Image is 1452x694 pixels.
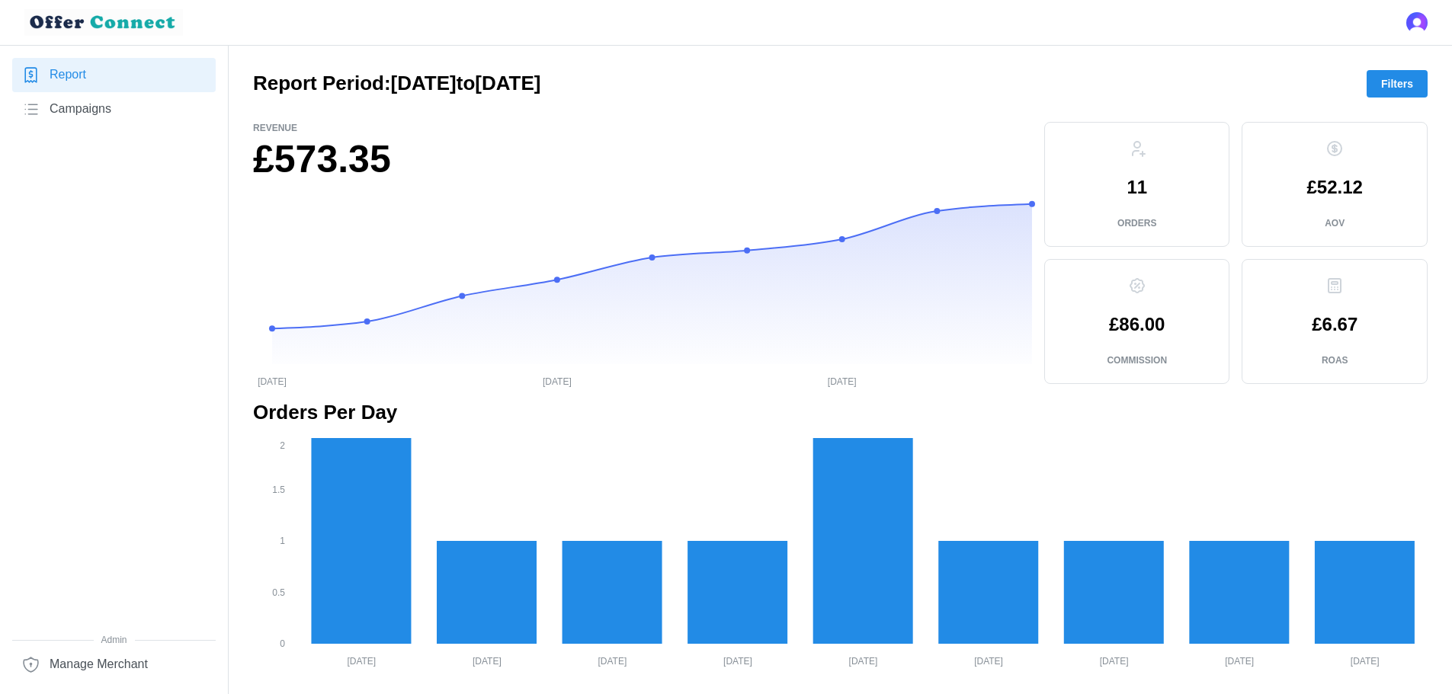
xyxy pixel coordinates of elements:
[473,655,502,666] tspan: [DATE]
[598,655,627,666] tspan: [DATE]
[347,655,376,666] tspan: [DATE]
[280,536,285,546] tspan: 1
[1107,354,1167,367] p: Commission
[974,655,1003,666] tspan: [DATE]
[253,70,540,97] h2: Report Period: [DATE] to [DATE]
[1351,655,1380,666] tspan: [DATE]
[1312,315,1357,334] p: £6.67
[12,58,216,92] a: Report
[12,633,216,648] span: Admin
[1325,217,1345,230] p: AOV
[50,100,111,119] span: Campaigns
[723,655,752,666] tspan: [DATE]
[24,9,183,36] img: loyalBe Logo
[543,376,572,386] tspan: [DATE]
[253,135,1032,184] h1: £573.35
[1307,178,1363,197] p: £52.12
[1109,315,1165,334] p: £86.00
[1100,655,1129,666] tspan: [DATE]
[50,655,148,674] span: Manage Merchant
[12,92,216,126] a: Campaigns
[272,485,285,495] tspan: 1.5
[1322,354,1348,367] p: ROAS
[280,440,285,450] tspan: 2
[1381,71,1413,97] span: Filters
[1127,178,1147,197] p: 11
[1406,12,1428,34] img: 's logo
[258,376,287,386] tspan: [DATE]
[1367,70,1428,98] button: Filters
[12,648,216,682] a: Manage Merchant
[272,587,285,598] tspan: 0.5
[1117,217,1156,230] p: Orders
[828,376,857,386] tspan: [DATE]
[253,122,1032,135] p: Revenue
[849,655,878,666] tspan: [DATE]
[280,638,285,649] tspan: 0
[253,399,1428,426] h2: Orders Per Day
[1225,655,1254,666] tspan: [DATE]
[50,66,86,85] span: Report
[1406,12,1428,34] button: Open user button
